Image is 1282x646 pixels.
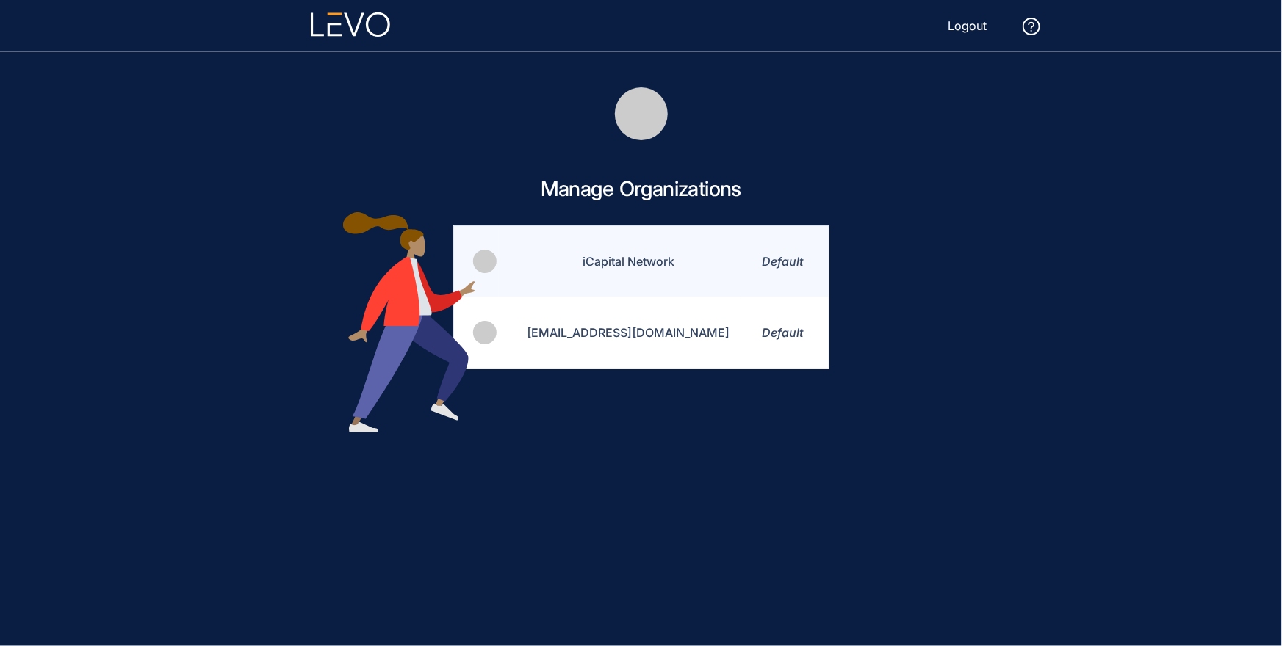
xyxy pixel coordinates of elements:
h3: Manage Organizations [541,175,741,202]
span: Default [762,254,803,269]
span: Logout [948,19,987,32]
td: [EMAIL_ADDRESS][DOMAIN_NAME] [499,297,741,369]
span: Default [762,325,803,340]
button: Logout [937,14,999,37]
td: iCapital Network [499,226,741,297]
